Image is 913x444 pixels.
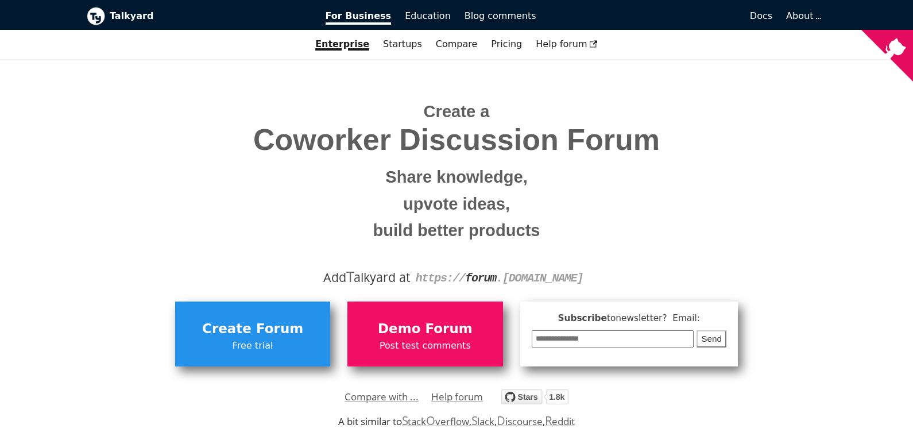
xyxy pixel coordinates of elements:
span: Education [405,10,451,21]
a: Pricing [484,34,529,54]
span: Create Forum [181,318,324,340]
a: StackOverflow [402,415,469,428]
span: Subscribe [532,311,727,326]
a: Docs [543,6,780,26]
span: O [426,412,435,428]
span: to newsletter ? Email: [607,313,700,323]
button: Send [697,330,726,348]
a: Star debiki/talkyard on GitHub [501,391,568,408]
img: Talkyard logo [87,7,105,25]
span: For Business [326,10,392,25]
b: Talkyard [110,9,310,24]
a: Startups [376,34,429,54]
a: Help forum [431,388,483,406]
small: upvote ideas, [95,191,818,218]
span: Free trial [181,338,324,353]
span: Create a [424,102,490,121]
a: Demo ForumPost test comments [347,302,502,366]
a: Blog comments [458,6,543,26]
img: talkyard.svg [501,389,568,404]
strong: forum [465,272,496,285]
a: About [786,10,819,21]
a: Discourse [497,415,542,428]
span: Demo Forum [353,318,497,340]
a: Talkyard logoTalkyard [87,7,310,25]
span: Coworker Discussion Forum [95,123,818,156]
small: build better products [95,217,818,244]
span: T [346,266,354,287]
a: Create ForumFree trial [175,302,330,366]
span: S [471,412,478,428]
span: Docs [750,10,772,21]
a: Education [398,6,458,26]
a: Compare [436,38,478,49]
span: Post test comments [353,338,497,353]
a: Enterprise [308,34,376,54]
span: R [545,412,552,428]
code: https:// . [DOMAIN_NAME] [416,272,583,285]
span: D [497,412,505,428]
a: Slack [471,415,494,428]
span: Blog comments [465,10,536,21]
span: S [402,412,408,428]
a: Reddit [545,415,575,428]
span: Help forum [536,38,598,49]
small: Share knowledge, [95,164,818,191]
a: Compare with ... [345,388,419,406]
a: Help forum [529,34,605,54]
div: Add alkyard at [95,268,818,287]
a: For Business [319,6,399,26]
